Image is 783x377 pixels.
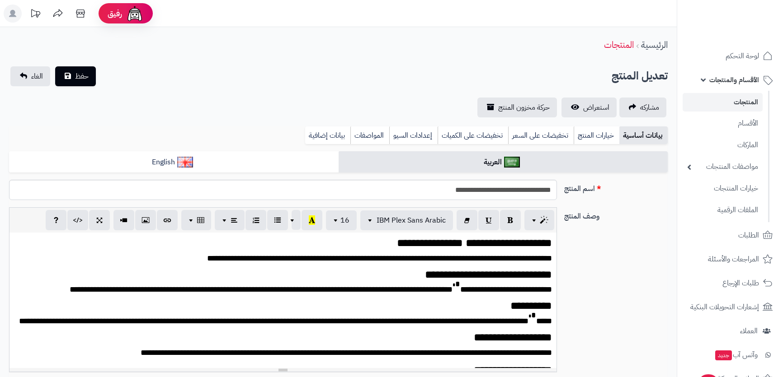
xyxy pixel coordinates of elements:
a: المراجعات والأسئلة [683,248,778,270]
a: مشاركه [619,98,666,117]
a: تحديثات المنصة [24,5,47,25]
a: المواصفات [350,126,389,144]
span: المراجعات والأسئلة [708,253,759,265]
a: بيانات أساسية [619,126,668,144]
span: وآتس آب [714,349,758,361]
span: جديد [715,350,732,360]
button: 16 [326,210,357,230]
img: logo-2.png [722,24,774,43]
h2: تعديل المنتج [612,67,668,85]
a: المنتجات [683,93,763,112]
label: وصف المنتج [561,207,672,222]
img: English [177,157,193,168]
a: تخفيضات على السعر [508,126,574,144]
span: رفيق [108,8,122,19]
img: العربية [504,157,520,168]
a: تخفيضات على الكميات [438,126,508,144]
span: 16 [340,215,349,226]
a: الغاء [10,66,50,86]
a: حركة مخزون المنتج [477,98,557,117]
a: الأقسام [683,114,763,133]
a: وآتس آبجديد [683,344,778,366]
span: الطلبات [738,229,759,242]
span: حفظ [75,71,89,82]
a: استعراض [561,98,617,117]
label: اسم المنتج [561,180,672,194]
a: خيارات المنتج [574,126,619,144]
span: IBM Plex Sans Arabic [377,215,446,226]
a: المنتجات [604,38,634,51]
span: طلبات الإرجاع [722,277,759,289]
a: الرئيسية [641,38,668,51]
a: مواصفات المنتجات [683,157,763,177]
span: إشعارات التحويلات البنكية [690,301,759,313]
a: طلبات الإرجاع [683,272,778,294]
span: العملاء [740,325,758,337]
a: إعدادات السيو [389,126,438,144]
span: استعراض [583,102,609,113]
a: English [9,151,339,173]
a: خيارات المنتجات [683,179,763,198]
button: IBM Plex Sans Arabic [360,210,453,230]
a: العربية [339,151,668,173]
a: إشعارات التحويلات البنكية [683,296,778,318]
a: الملفات الرقمية [683,200,763,220]
a: لوحة التحكم [683,45,778,67]
span: حركة مخزون المنتج [498,102,550,113]
a: الطلبات [683,224,778,246]
span: الغاء [31,71,43,82]
span: مشاركه [640,102,659,113]
a: الماركات [683,135,763,155]
a: بيانات إضافية [305,126,350,144]
button: حفظ [55,66,96,86]
a: العملاء [683,320,778,342]
span: الأقسام والمنتجات [709,74,759,86]
img: ai-face.png [126,5,144,23]
span: لوحة التحكم [726,50,759,62]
